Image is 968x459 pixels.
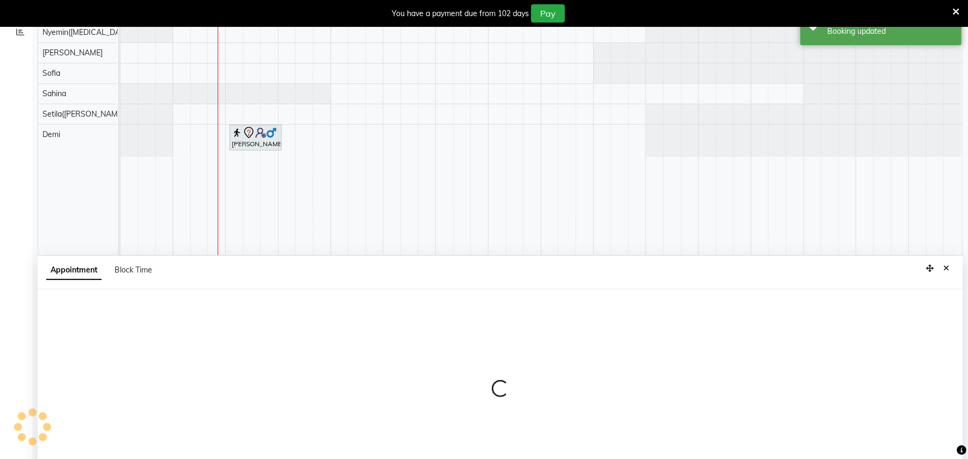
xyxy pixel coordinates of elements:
button: Close [938,260,954,277]
span: Appointment [46,261,102,280]
div: You have a payment due from 102 days [392,8,529,19]
span: [PERSON_NAME] [42,48,103,58]
span: Block Time [114,265,152,275]
span: Demi [42,130,60,139]
div: [PERSON_NAME], TK01, 10:05 AM-11:05 AM, Balinese Massage Therapy (For Men) 60 Min [231,126,281,149]
span: Setila([PERSON_NAME]) [42,109,126,119]
button: Pay [531,4,565,23]
div: Booking updated [827,26,953,37]
span: Sofia [42,68,60,78]
span: Nyemin([MEDICAL_DATA]) [42,27,133,37]
span: Sahina [42,89,66,98]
